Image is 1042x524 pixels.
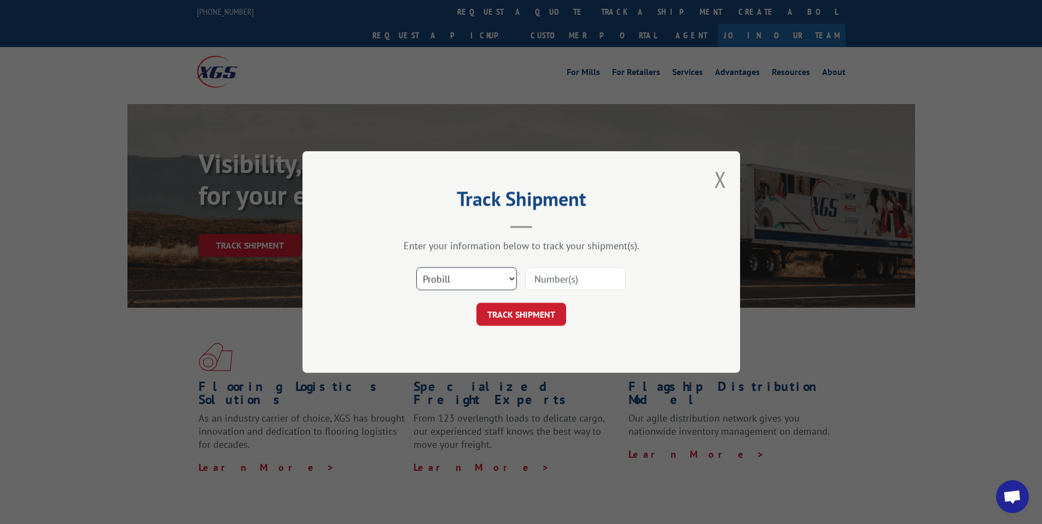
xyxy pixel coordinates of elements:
[357,239,685,252] div: Enter your information below to track your shipment(s).
[996,480,1029,513] div: Open chat
[357,191,685,212] h2: Track Shipment
[525,267,626,290] input: Number(s)
[714,165,726,194] button: Close modal
[476,303,566,326] button: TRACK SHIPMENT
